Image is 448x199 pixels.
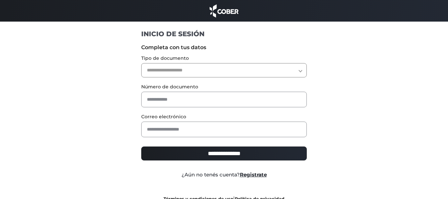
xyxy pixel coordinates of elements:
[208,3,240,18] img: cober_marca.png
[240,171,267,178] a: Registrate
[141,30,307,38] h1: INICIO DE SESIÓN
[141,83,307,90] label: Número de documento
[141,113,307,120] label: Correo electrónico
[141,55,307,62] label: Tipo de documento
[141,44,307,51] label: Completa con tus datos
[136,171,312,179] div: ¿Aún no tenés cuenta?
